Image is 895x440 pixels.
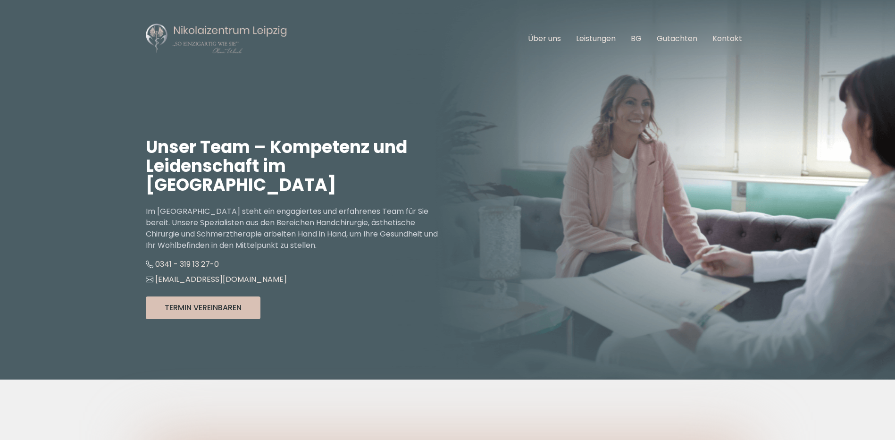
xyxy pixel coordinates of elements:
h1: Unser Team – Kompetenz und Leidenschaft im [GEOGRAPHIC_DATA] [146,138,448,195]
img: Nikolaizentrum Leipzig Logo [146,23,287,55]
a: BG [631,33,642,44]
p: Im [GEOGRAPHIC_DATA] steht ein engagiertes und erfahrenes Team für Sie bereit. Unsere Spezialiste... [146,206,448,251]
a: Über uns [528,33,561,44]
a: Gutachten [657,33,697,44]
a: Kontakt [712,33,742,44]
button: Termin Vereinbaren [146,296,260,319]
a: Leistungen [576,33,616,44]
a: 0341 - 319 13 27-0 [146,259,219,270]
a: [EMAIL_ADDRESS][DOMAIN_NAME] [146,274,287,285]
